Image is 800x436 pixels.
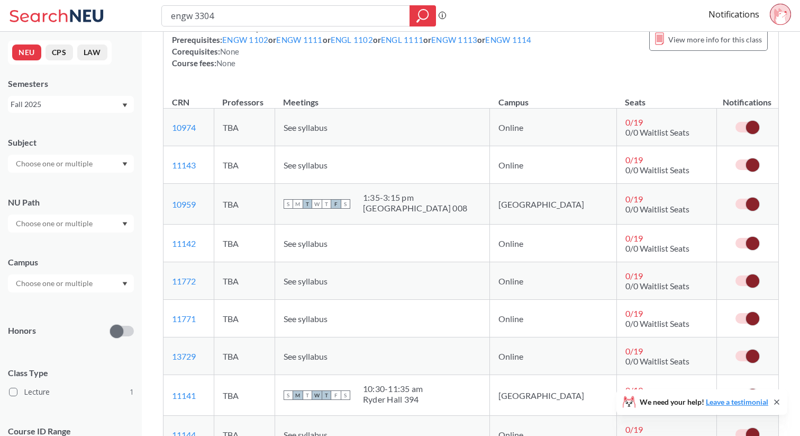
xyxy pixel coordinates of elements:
[490,184,616,225] td: [GEOGRAPHIC_DATA]
[341,199,350,209] span: S
[284,238,328,248] span: See syllabus
[172,390,196,401] a: 11141
[172,22,532,69] div: NUPaths: Prerequisites: or or or or or Corequisites: Course fees:
[625,346,643,356] span: 0 / 19
[284,390,293,400] span: S
[214,262,275,300] td: TBA
[381,35,423,45] a: ENGL 1111
[716,86,778,109] th: Notifications
[363,384,423,394] div: 10:30 - 11:35 am
[8,155,134,173] div: Dropdown arrow
[11,217,99,230] input: Choose one or multiple
[8,137,134,148] div: Subject
[625,127,689,137] span: 0/0 Waitlist Seats
[284,122,328,132] span: See syllabus
[625,356,689,366] span: 0/0 Waitlist Seats
[11,277,99,290] input: Choose one or multiple
[172,199,196,209] a: 10959
[625,204,689,214] span: 0/0 Waitlist Seats
[363,192,467,203] div: 1:35 - 3:15 pm
[8,325,36,337] p: Honors
[172,122,196,132] a: 10974
[708,8,759,20] a: Notifications
[122,222,128,226] svg: Dropdown arrow
[640,398,768,406] span: We need your help!
[363,203,467,213] div: [GEOGRAPHIC_DATA] 008
[431,35,477,45] a: ENGW 1113
[312,390,322,400] span: W
[214,300,275,337] td: TBA
[214,225,275,262] td: TBA
[416,8,429,23] svg: magnifying glass
[490,225,616,262] td: Online
[293,199,303,209] span: M
[8,256,134,268] div: Campus
[172,238,196,248] a: 11142
[490,146,616,184] td: Online
[276,35,322,45] a: ENGW 1111
[8,96,134,113] div: Fall 2025Dropdown arrow
[625,233,643,243] span: 0 / 19
[625,155,643,165] span: 0 / 19
[293,390,303,400] span: M
[485,35,531,45] a: ENGW 1114
[284,199,293,209] span: S
[8,367,134,379] span: Class Type
[170,7,402,25] input: Class, professor, course number, "phrase"
[8,215,134,233] div: Dropdown arrow
[668,33,762,46] span: View more info for this class
[122,282,128,286] svg: Dropdown arrow
[8,274,134,292] div: Dropdown arrow
[172,160,196,170] a: 11143
[216,58,235,68] span: None
[284,160,328,170] span: See syllabus
[625,424,643,434] span: 0 / 19
[331,390,341,400] span: F
[490,375,616,416] td: [GEOGRAPHIC_DATA]
[284,314,328,324] span: See syllabus
[284,351,328,361] span: See syllabus
[122,103,128,108] svg: Dropdown arrow
[122,162,128,166] svg: Dropdown arrow
[303,199,312,209] span: T
[12,45,41,60] button: NEU
[172,314,196,324] a: 11771
[172,351,196,361] a: 13729
[410,5,436,26] div: magnifying glass
[9,385,134,399] label: Lecture
[363,394,423,405] div: Ryder Hall 394
[322,390,331,400] span: T
[172,276,196,286] a: 11772
[625,385,643,395] span: 0 / 19
[220,47,239,56] span: None
[341,390,350,400] span: S
[214,337,275,375] td: TBA
[490,109,616,146] td: Online
[625,165,689,175] span: 0/0 Waitlist Seats
[8,78,134,90] div: Semesters
[214,184,275,225] td: TBA
[490,86,616,109] th: Campus
[172,96,189,108] div: CRN
[322,199,331,209] span: T
[303,390,312,400] span: T
[625,117,643,127] span: 0 / 19
[214,109,275,146] td: TBA
[625,194,643,204] span: 0 / 19
[275,86,490,109] th: Meetings
[312,199,322,209] span: W
[11,99,121,110] div: Fall 2025
[490,262,616,300] td: Online
[706,397,768,406] a: Leave a testimonial
[331,199,341,209] span: F
[214,86,275,109] th: Professors
[214,146,275,184] td: TBA
[625,318,689,328] span: 0/0 Waitlist Seats
[130,386,134,398] span: 1
[625,243,689,253] span: 0/0 Waitlist Seats
[8,197,134,208] div: NU Path
[222,35,268,45] a: ENGW 1102
[490,337,616,375] td: Online
[625,281,689,291] span: 0/0 Waitlist Seats
[331,35,373,45] a: ENGL 1102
